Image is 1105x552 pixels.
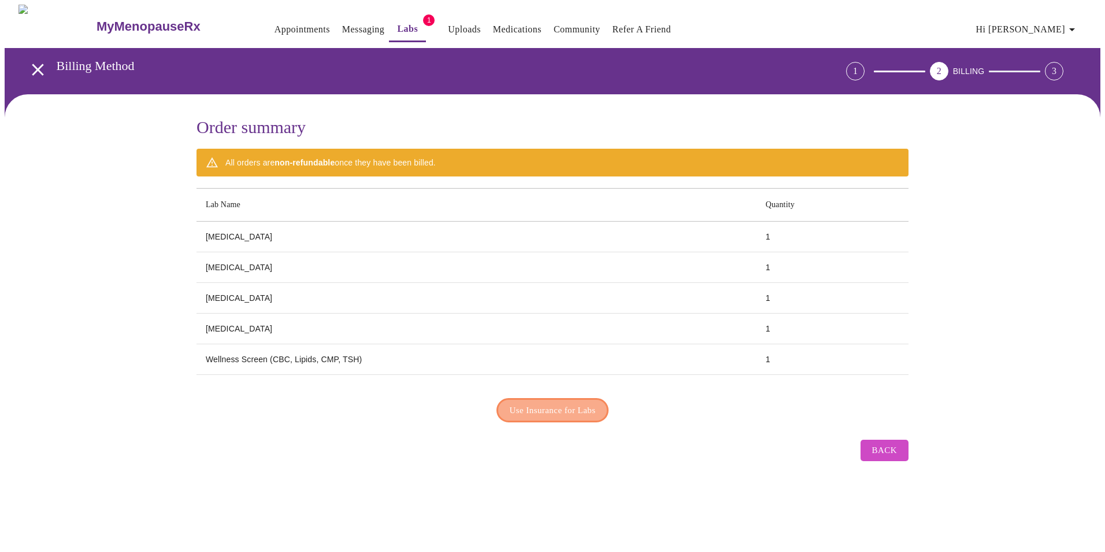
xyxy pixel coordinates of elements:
[953,67,985,76] span: BILLING
[196,222,757,252] td: [MEDICAL_DATA]
[549,18,605,41] button: Community
[757,189,909,222] th: Quantity
[18,5,95,48] img: MyMenopauseRx Logo
[1045,62,1063,80] div: 3
[338,18,389,41] button: Messaging
[488,18,546,41] button: Medications
[270,18,335,41] button: Appointments
[608,18,676,41] button: Refer a Friend
[196,344,757,375] td: Wellness Screen (CBC, Lipids, CMP, TSH)
[57,58,782,73] h3: Billing Method
[95,6,246,47] a: MyMenopauseRx
[757,222,909,252] td: 1
[757,344,909,375] td: 1
[342,21,384,38] a: Messaging
[397,21,418,37] a: Labs
[757,283,909,314] td: 1
[971,18,1084,41] button: Hi [PERSON_NAME]
[443,18,485,41] button: Uploads
[196,117,909,137] h3: Order summary
[510,403,596,418] span: Use Insurance for Labs
[196,252,757,283] td: [MEDICAL_DATA]
[861,440,909,461] button: Back
[872,443,897,458] span: Back
[757,314,909,344] td: 1
[448,21,481,38] a: Uploads
[613,21,672,38] a: Refer a Friend
[275,158,335,167] strong: non-refundable
[196,189,757,222] th: Lab Name
[196,314,757,344] td: [MEDICAL_DATA]
[554,21,600,38] a: Community
[196,283,757,314] td: [MEDICAL_DATA]
[423,14,435,26] span: 1
[846,62,865,80] div: 1
[757,252,909,283] td: 1
[493,21,542,38] a: Medications
[930,62,948,80] div: 2
[21,53,55,87] button: open drawer
[389,17,426,42] button: Labs
[496,398,609,422] button: Use Insurance for Labs
[976,21,1079,38] span: Hi [PERSON_NAME]
[225,152,436,173] div: All orders are once they have been billed.
[275,21,330,38] a: Appointments
[97,19,201,34] h3: MyMenopauseRx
